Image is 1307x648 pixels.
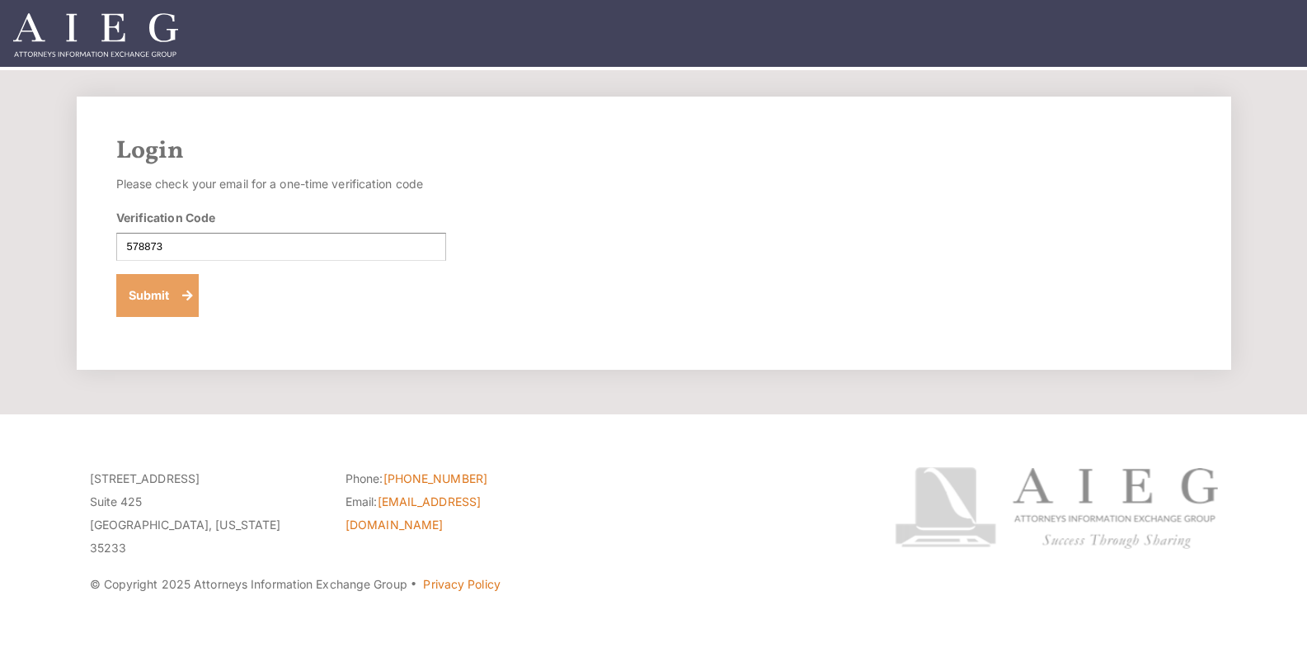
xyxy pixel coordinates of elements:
[13,13,178,57] img: Attorneys Information Exchange Group
[410,584,417,592] span: ·
[895,467,1218,549] img: Attorneys Information Exchange Group logo
[90,573,833,596] p: © Copyright 2025 Attorneys Information Exchange Group
[116,136,1192,166] h2: Login
[116,173,446,196] p: Please check your email for a one-time verification code
[346,490,576,537] li: Email:
[346,467,576,490] li: Phone:
[383,471,487,485] a: [PHONE_NUMBER]
[90,467,321,560] p: [STREET_ADDRESS] Suite 425 [GEOGRAPHIC_DATA], [US_STATE] 35233
[116,274,200,317] button: Submit
[116,209,216,226] label: Verification Code
[346,494,481,532] a: [EMAIL_ADDRESS][DOMAIN_NAME]
[423,577,500,591] a: Privacy Policy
